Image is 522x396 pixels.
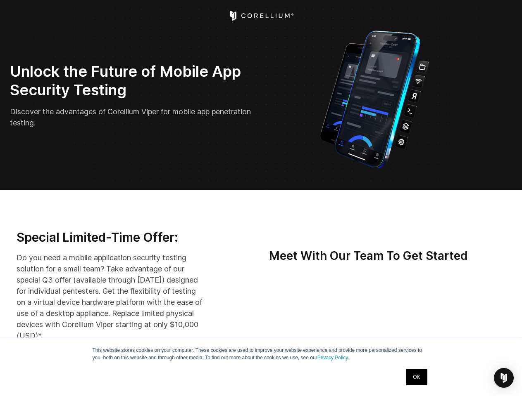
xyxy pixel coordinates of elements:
a: Corellium Home [228,11,294,21]
a: OK [406,369,427,385]
p: This website stores cookies on your computer. These cookies are used to improve your website expe... [93,346,430,361]
h3: Special Limited-Time Offer: [17,230,204,245]
img: Corellium_VIPER_Hero_1_1x [312,26,437,170]
strong: Meet With Our Team To Get Started [269,249,468,263]
a: Privacy Policy. [317,355,349,361]
span: Discover the advantages of Corellium Viper for mobile app penetration testing. [10,107,251,127]
div: Open Intercom Messenger [494,368,514,388]
h2: Unlock the Future of Mobile App Security Testing [10,62,255,99]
